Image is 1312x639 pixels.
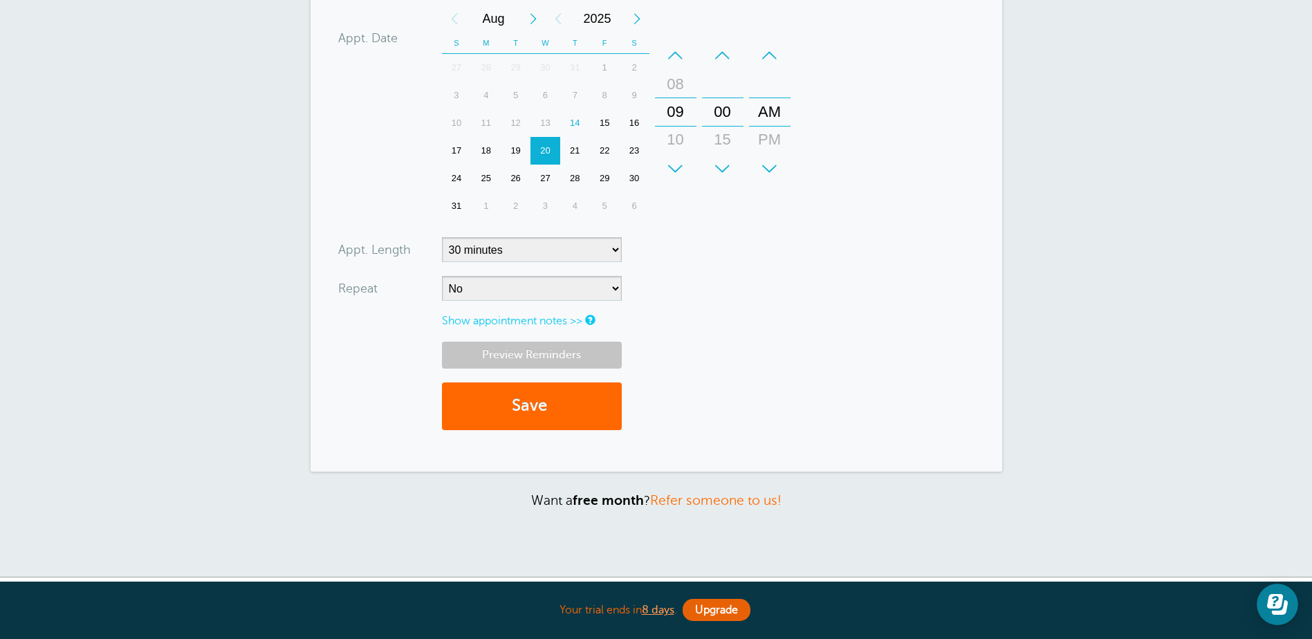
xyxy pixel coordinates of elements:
div: 15 [706,126,739,154]
p: Want a ? [311,492,1002,508]
div: Saturday, September 6 [620,192,649,220]
div: 00 [706,98,739,126]
div: 1 [590,54,620,82]
div: 9 [620,82,649,109]
th: T [501,33,530,54]
div: 20 [530,137,560,165]
div: 27 [530,165,560,192]
div: 28 [560,165,590,192]
div: Wednesday, July 30 [530,54,560,82]
div: Next Year [625,5,649,33]
div: Hours [655,41,696,183]
div: 14 [560,109,590,137]
div: Monday, July 28 [471,54,501,82]
div: Friday, September 5 [590,192,620,220]
div: 3 [442,82,472,109]
div: Thursday, August 21 [560,137,590,165]
th: M [471,33,501,54]
button: Save [442,382,622,430]
div: 3 [530,192,560,220]
div: Monday, August 18 [471,137,501,165]
div: AM [753,98,786,126]
div: 1 [471,192,501,220]
div: 16 [620,109,649,137]
div: Thursday, August 28 [560,165,590,192]
div: Your trial ends in . [311,595,1002,625]
div: 30 [620,165,649,192]
div: 5 [590,192,620,220]
div: Friday, August 1 [590,54,620,82]
div: 2 [501,192,530,220]
div: 17 [442,137,472,165]
div: Monday, August 25 [471,165,501,192]
div: Sunday, August 10 [442,109,472,137]
div: Tuesday, July 29 [501,54,530,82]
div: Saturday, August 16 [620,109,649,137]
div: Wednesday, August 13 [530,109,560,137]
div: Today, Thursday, August 14 [560,109,590,137]
div: 27 [442,54,472,82]
div: 22 [590,137,620,165]
div: Thursday, September 4 [560,192,590,220]
div: Minutes [702,41,743,183]
div: PM [753,126,786,154]
iframe: Resource center [1257,584,1298,625]
div: 10 [442,109,472,137]
div: 30 [530,54,560,82]
div: 19 [501,137,530,165]
div: 11 [471,109,501,137]
div: 12 [501,109,530,137]
div: Thursday, August 7 [560,82,590,109]
div: 25 [471,165,501,192]
div: Next Month [521,5,546,33]
div: Tuesday, August 12 [501,109,530,137]
div: 2 [620,54,649,82]
div: Tuesday, August 26 [501,165,530,192]
label: Appt. Length [338,243,411,256]
a: 8 days [642,604,674,616]
div: Friday, August 8 [590,82,620,109]
div: Tuesday, August 19 [501,137,530,165]
div: 6 [530,82,560,109]
div: Monday, September 1 [471,192,501,220]
div: 23 [620,137,649,165]
div: Saturday, August 9 [620,82,649,109]
div: 24 [442,165,472,192]
div: 29 [501,54,530,82]
div: Saturday, August 30 [620,165,649,192]
div: 8 [590,82,620,109]
div: Monday, August 11 [471,109,501,137]
span: August [467,5,521,33]
label: Appt. Date [338,32,398,44]
th: S [620,33,649,54]
div: 29 [590,165,620,192]
div: 13 [530,109,560,137]
strong: free month [573,493,644,508]
div: 10 [659,126,692,154]
div: 21 [560,137,590,165]
div: Tuesday, September 2 [501,192,530,220]
div: Friday, August 29 [590,165,620,192]
a: Refer someone to us! [650,493,782,508]
div: Wednesday, August 27 [530,165,560,192]
div: 28 [471,54,501,82]
th: F [590,33,620,54]
div: 31 [442,192,472,220]
div: Monday, August 4 [471,82,501,109]
div: Sunday, July 27 [442,54,472,82]
div: Wednesday, September 3 [530,192,560,220]
div: 08 [659,71,692,98]
div: Sunday, August 17 [442,137,472,165]
div: 5 [501,82,530,109]
div: 09 [659,98,692,126]
div: 31 [560,54,590,82]
div: 4 [560,192,590,220]
div: Sunday, August 31 [442,192,472,220]
a: Preview Reminders [442,342,622,369]
a: Show appointment notes >> [442,315,582,327]
span: 2025 [571,5,625,33]
label: Repeat [338,282,378,295]
div: Previous Year [546,5,571,33]
div: 11 [659,154,692,181]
